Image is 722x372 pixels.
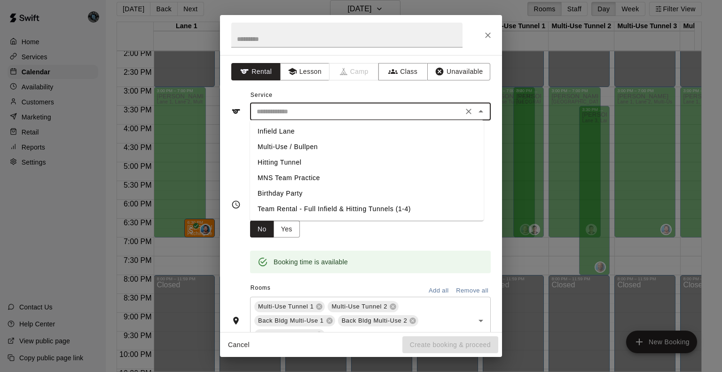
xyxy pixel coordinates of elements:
[378,63,428,80] button: Class
[251,285,271,291] span: Rooms
[274,253,348,270] div: Booking time is available
[250,201,484,217] li: Team Rental - Full Infield & Hitting Tunnels (1-4)
[254,330,317,340] span: Multi-Use Tunnel 3
[280,63,330,80] button: Lesson
[454,284,491,298] button: Remove all
[231,107,241,116] svg: Service
[224,336,254,354] button: Cancel
[338,316,411,325] span: Back Bldg Multi-Use 2
[231,316,241,325] svg: Rooms
[427,63,490,80] button: Unavailable
[254,302,317,311] span: Multi-Use Tunnel 1
[424,284,454,298] button: Add all
[474,314,487,327] button: Open
[254,316,328,325] span: Back Bldg Multi-Use 1
[254,301,325,312] div: Multi-Use Tunnel 1
[251,92,273,98] span: Service
[462,105,475,118] button: Clear
[274,221,300,238] button: Yes
[338,315,419,326] div: Back Bldg Multi-Use 2
[250,124,484,139] li: Infield Lane
[479,27,496,44] button: Close
[254,315,335,326] div: Back Bldg Multi-Use 1
[330,63,379,80] span: Camps can only be created in the Services page
[250,155,484,170] li: Hitting Tunnel
[474,105,487,118] button: Close
[254,329,325,340] div: Multi-Use Tunnel 3
[250,186,484,201] li: Birthday Party
[328,301,398,312] div: Multi-Use Tunnel 2
[250,221,274,238] button: No
[250,221,300,238] div: outlined button group
[231,200,241,209] svg: Timing
[250,139,484,155] li: Multi-Use / Bullpen
[250,170,484,186] li: MNS Team Practice
[328,302,391,311] span: Multi-Use Tunnel 2
[231,63,281,80] button: Rental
